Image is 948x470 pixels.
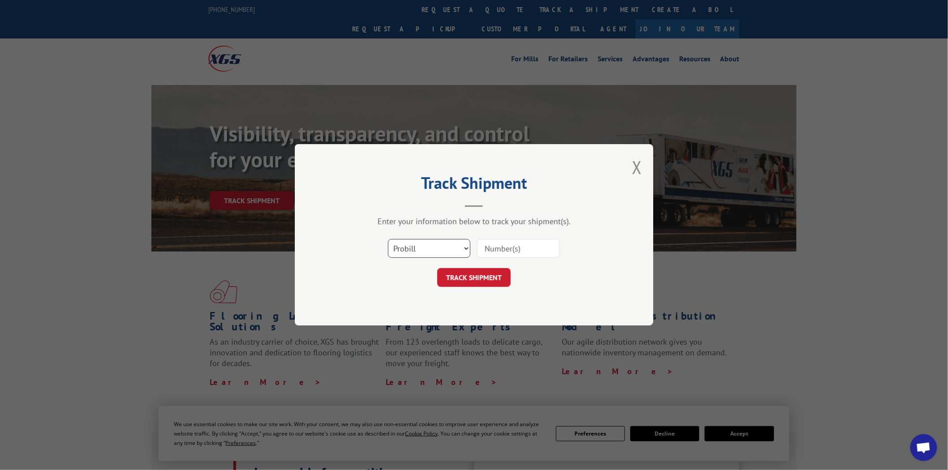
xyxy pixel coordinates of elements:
[632,155,642,179] button: Close modal
[910,434,937,461] a: Open chat
[340,217,608,227] div: Enter your information below to track your shipment(s).
[477,239,560,258] input: Number(s)
[437,269,511,287] button: TRACK SHIPMENT
[340,177,608,194] h2: Track Shipment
